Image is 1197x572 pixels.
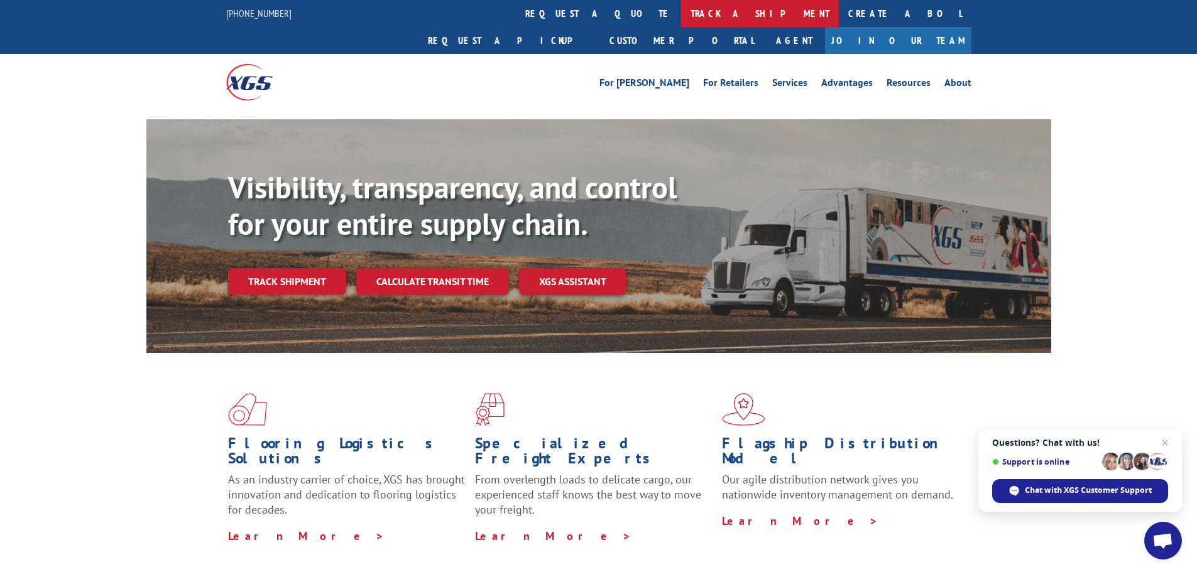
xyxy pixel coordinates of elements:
[772,78,807,92] a: Services
[1157,435,1172,450] span: Close chat
[722,393,765,426] img: xgs-icon-flagship-distribution-model-red
[475,393,505,426] img: xgs-icon-focused-on-flooring-red
[887,78,931,92] a: Resources
[228,436,466,472] h1: Flooring Logistics Solutions
[226,7,292,19] a: [PHONE_NUMBER]
[228,472,465,517] span: As an industry carrier of choice, XGS has brought innovation and dedication to flooring logistics...
[992,457,1098,467] span: Support is online
[600,27,763,54] a: Customer Portal
[599,78,689,92] a: For [PERSON_NAME]
[992,438,1168,448] span: Questions? Chat with us!
[418,27,600,54] a: Request a pickup
[722,436,959,472] h1: Flagship Distribution Model
[722,514,878,528] a: Learn More >
[992,479,1168,503] div: Chat with XGS Customer Support
[475,436,713,472] h1: Specialized Freight Experts
[722,472,953,502] span: Our agile distribution network gives you nationwide inventory management on demand.
[475,472,713,528] p: From overlength loads to delicate cargo, our experienced staff knows the best way to move your fr...
[1025,485,1152,496] span: Chat with XGS Customer Support
[944,78,971,92] a: About
[703,78,758,92] a: For Retailers
[228,529,385,543] a: Learn More >
[519,268,626,295] a: XGS ASSISTANT
[356,268,509,295] a: Calculate transit time
[763,27,825,54] a: Agent
[475,529,631,543] a: Learn More >
[228,393,267,426] img: xgs-icon-total-supply-chain-intelligence-red
[1144,522,1182,559] div: Open chat
[228,268,346,294] a: Track shipment
[228,168,677,243] b: Visibility, transparency, and control for your entire supply chain.
[825,27,971,54] a: Join Our Team
[821,78,873,92] a: Advantages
